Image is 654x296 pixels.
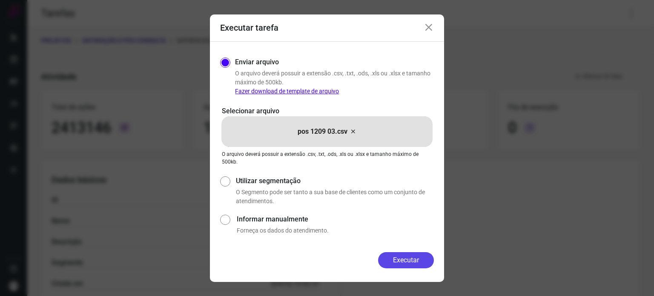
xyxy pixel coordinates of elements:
p: Forneça os dados do atendimento. [237,226,434,235]
button: Executar [378,252,434,268]
p: O Segmento pode ser tanto a sua base de clientes como um conjunto de atendimentos. [236,188,434,206]
p: pos 1209 03.csv [298,126,347,137]
a: Fazer download de template de arquivo [235,88,339,95]
p: O arquivo deverá possuir a extensão .csv, .txt, .ods, .xls ou .xlsx e tamanho máximo de 500kb. [235,69,434,96]
p: O arquivo deverá possuir a extensão .csv, .txt, .ods, .xls ou .xlsx e tamanho máximo de 500kb. [222,150,432,166]
p: Selecionar arquivo [222,106,432,116]
label: Enviar arquivo [235,57,279,67]
h3: Executar tarefa [220,23,278,33]
label: Utilizar segmentação [236,176,434,186]
label: Informar manualmente [237,214,434,224]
